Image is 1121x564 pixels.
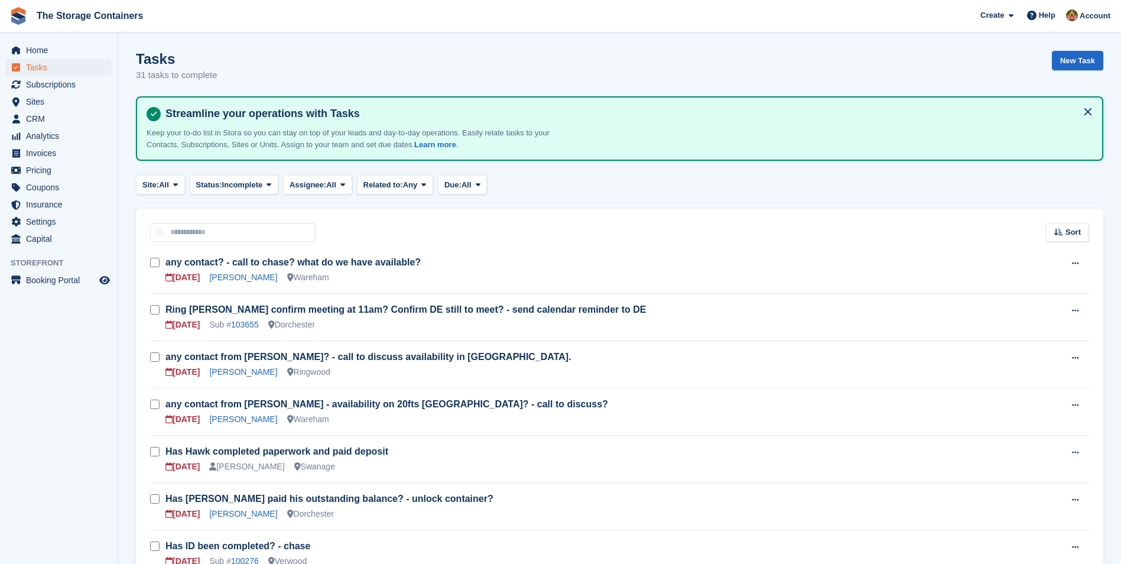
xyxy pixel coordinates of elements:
span: Invoices [26,145,97,161]
div: [DATE] [165,366,200,378]
span: Insurance [26,196,97,213]
span: Sort [1065,226,1081,238]
a: Has Hawk completed paperwork and paid deposit [165,446,388,456]
a: Learn more [414,140,456,149]
p: Keep your to-do list in Stora so you can stay on top of your leads and day-to-day operations. Eas... [147,127,560,150]
button: Related to: Any [357,175,433,195]
span: Coupons [26,179,97,196]
div: Wareham [287,271,329,284]
span: Booking Portal [26,272,97,289]
a: [PERSON_NAME] [209,273,277,282]
a: menu [6,196,112,213]
a: Ring [PERSON_NAME] confirm meeting at 11am? Confirm DE still to meet? - send calendar reminder to DE [165,304,646,315]
a: menu [6,179,112,196]
a: menu [6,231,112,247]
div: [DATE] [165,461,200,473]
a: menu [6,128,112,144]
div: [DATE] [165,271,200,284]
span: Account [1080,10,1110,22]
a: menu [6,42,112,59]
span: All [326,179,336,191]
span: Help [1039,9,1055,21]
button: Site: All [136,175,185,195]
div: Ringwood [287,366,330,378]
div: [DATE] [165,413,200,426]
span: Status: [196,179,222,191]
span: Capital [26,231,97,247]
button: Assignee: All [283,175,352,195]
a: menu [6,111,112,127]
p: 31 tasks to complete [136,69,217,82]
span: Any [403,179,418,191]
div: Dorchester [287,508,334,520]
span: All [159,179,169,191]
div: [DATE] [165,508,200,520]
div: Dorchester [268,319,315,331]
span: CRM [26,111,97,127]
span: Storefront [11,257,118,269]
a: [PERSON_NAME] [209,414,277,424]
a: menu [6,93,112,110]
span: Incomplete [222,179,263,191]
a: The Storage Containers [32,6,148,25]
a: 103655 [231,320,259,329]
a: Has ID been completed? - chase [165,541,310,551]
img: stora-icon-8386f47178a22dfd0bd8f6a31ec36ba5ce8667c1dd55bd0f319d3a0aa187defe.svg [9,7,27,25]
a: Has [PERSON_NAME] paid his outstanding balance? - unlock container? [165,494,493,504]
a: menu [6,145,112,161]
span: Settings [26,213,97,230]
h4: Streamline your operations with Tasks [161,107,1093,121]
span: Create [980,9,1004,21]
button: Due: All [438,175,487,195]
a: menu [6,213,112,230]
a: menu [6,272,112,289]
h1: Tasks [136,51,217,67]
span: Related to: [363,179,403,191]
div: Sub # [209,319,258,331]
a: [PERSON_NAME] [209,367,277,377]
img: Kirsty Simpson [1066,9,1078,21]
a: any contact from [PERSON_NAME]? - call to discuss availability in [GEOGRAPHIC_DATA]. [165,352,571,362]
a: Preview store [98,273,112,287]
a: [PERSON_NAME] [209,509,277,518]
button: Status: Incomplete [190,175,278,195]
span: Subscriptions [26,76,97,93]
span: Site: [142,179,159,191]
span: Analytics [26,128,97,144]
span: Assignee: [290,179,326,191]
a: menu [6,76,112,93]
div: Swanage [294,461,335,473]
a: menu [6,162,112,179]
a: any contact? - call to chase? what do we have available? [165,257,421,267]
div: [PERSON_NAME] [209,461,284,473]
span: Tasks [26,59,97,76]
span: Home [26,42,97,59]
div: [DATE] [165,319,200,331]
a: menu [6,59,112,76]
div: Wareham [287,413,329,426]
span: Due: [444,179,462,191]
a: any contact from [PERSON_NAME] - availability on 20fts [GEOGRAPHIC_DATA]? - call to discuss? [165,399,608,409]
span: Sites [26,93,97,110]
span: Pricing [26,162,97,179]
span: All [462,179,472,191]
a: New Task [1052,51,1103,70]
